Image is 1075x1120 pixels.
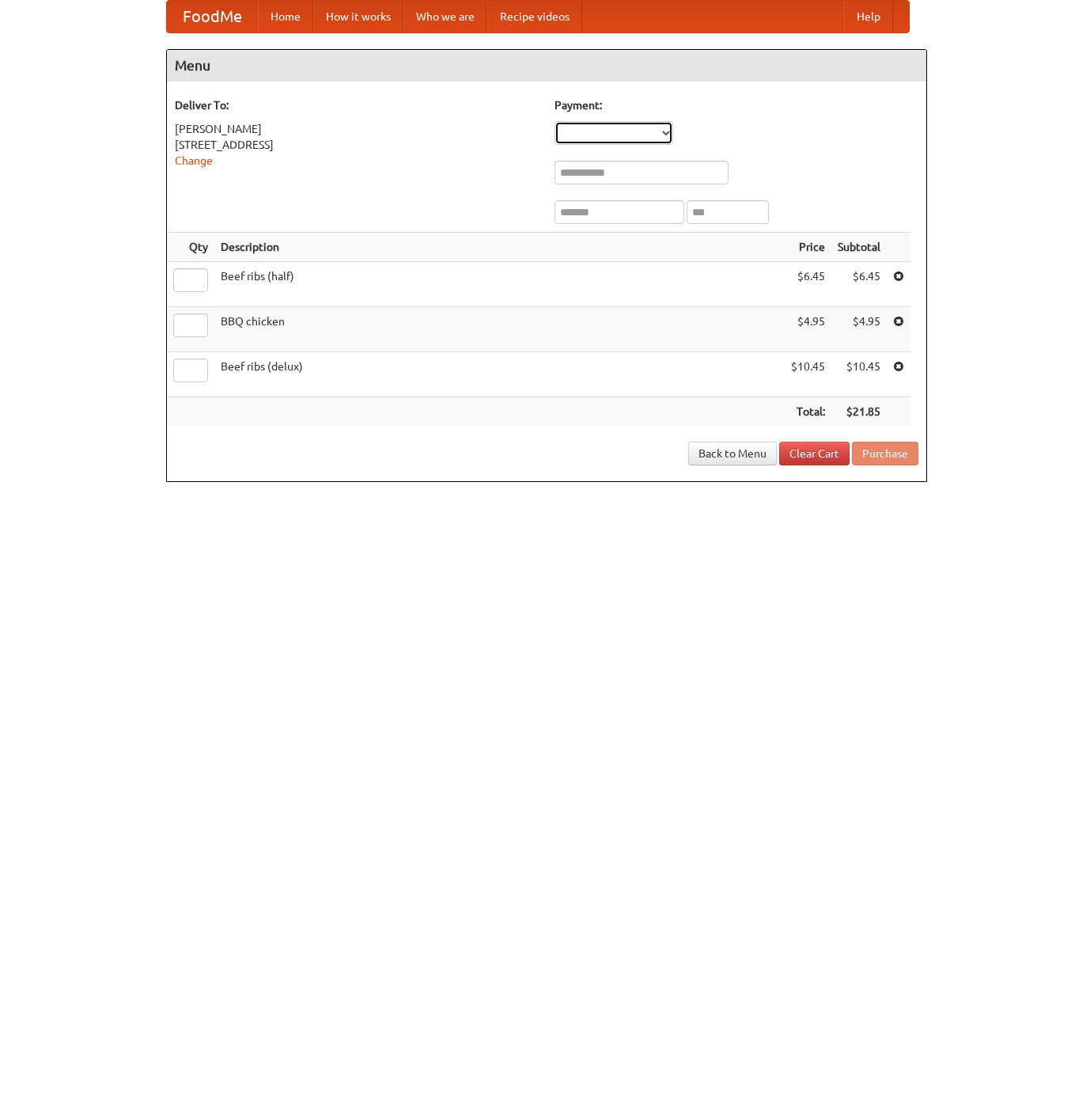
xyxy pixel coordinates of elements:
th: Total: [785,397,831,427]
button: Purchase [852,442,918,465]
td: $10.45 [831,352,887,397]
a: Help [844,1,893,32]
div: [STREET_ADDRESS] [175,137,539,153]
div: [PERSON_NAME] [175,121,539,137]
h5: Payment: [555,97,918,113]
th: Price [785,233,831,262]
h4: Menu [167,50,926,82]
th: Qty [167,233,214,262]
a: Clear Cart [779,442,850,465]
td: $6.45 [785,262,831,307]
a: FoodMe [167,1,258,32]
a: How it works [313,1,403,32]
td: Beef ribs (half) [214,262,785,307]
th: Subtotal [831,233,887,262]
td: BBQ chicken [214,307,785,352]
a: Back to Menu [688,442,777,465]
td: $4.95 [785,307,831,352]
th: Description [214,233,785,262]
td: $4.95 [831,307,887,352]
a: Who we are [403,1,487,32]
th: $21.85 [831,397,887,427]
td: Beef ribs (delux) [214,352,785,397]
a: Recipe videos [487,1,582,32]
a: Change [175,154,213,167]
td: $10.45 [785,352,831,397]
td: $6.45 [831,262,887,307]
a: Home [258,1,313,32]
h5: Deliver To: [175,97,539,113]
